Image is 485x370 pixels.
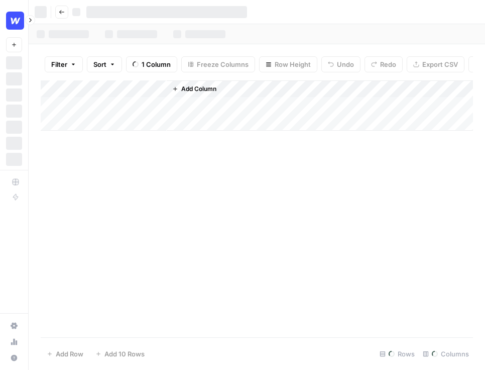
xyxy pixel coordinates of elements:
button: Freeze Columns [181,56,255,72]
button: Row Height [259,56,317,72]
button: Workspace: Webflow [6,8,22,33]
button: Filter [45,56,83,72]
span: Redo [380,59,396,69]
a: Settings [6,318,22,334]
button: Add Row [41,346,89,362]
span: Add Column [181,84,216,94]
a: Usage [6,334,22,350]
span: Undo [337,59,354,69]
span: Export CSV [422,59,458,69]
button: Help + Support [6,350,22,366]
button: 1 Column [126,56,177,72]
img: Webflow Logo [6,12,24,30]
div: Columns [419,346,473,362]
span: Freeze Columns [197,59,249,69]
span: 1 Column [142,59,171,69]
button: Add Column [168,82,220,96]
span: Add Row [56,349,83,359]
button: Undo [321,56,360,72]
button: Add 10 Rows [89,346,151,362]
span: Sort [93,59,106,69]
div: Rows [376,346,419,362]
button: Export CSV [407,56,464,72]
span: Filter [51,59,67,69]
span: Row Height [275,59,311,69]
button: Sort [87,56,122,72]
span: Add 10 Rows [104,349,145,359]
button: Redo [365,56,403,72]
